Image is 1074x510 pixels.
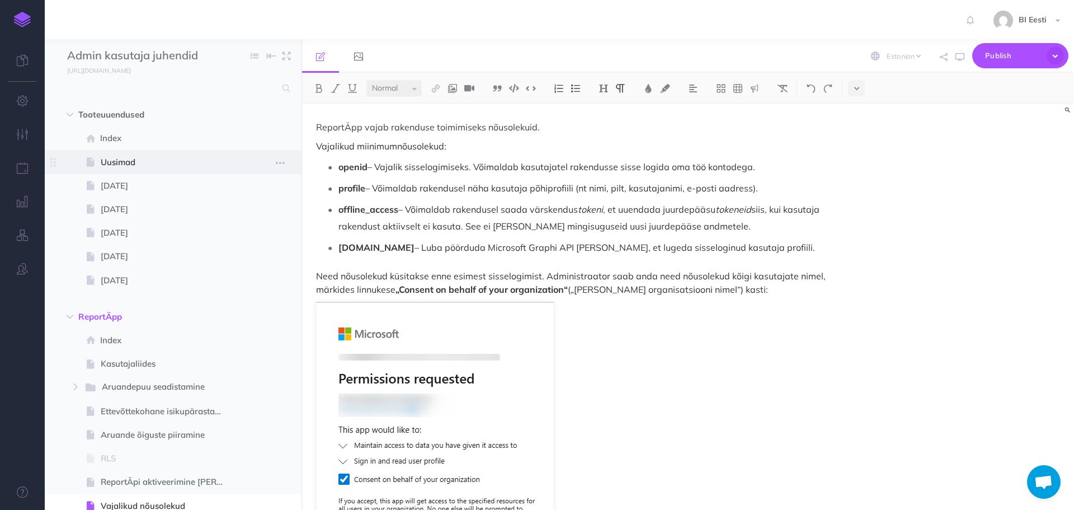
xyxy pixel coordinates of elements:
[100,132,234,145] span: Index
[733,84,743,93] img: Create table button
[338,161,368,172] strong: openid
[338,204,398,215] strong: offline_access
[100,334,234,347] span: Index
[347,84,357,93] img: Underline button
[78,108,220,121] span: Tooteuuendused
[447,84,458,93] img: Add image button
[985,47,1041,64] span: Publish
[101,475,234,489] span: ReportÄpi aktiveerimine [PERSON_NAME] kinnitus
[101,452,234,465] span: RLS
[101,250,234,263] span: [DATE]
[338,242,414,253] strong: [DOMAIN_NAME]
[331,84,341,93] img: Italic button
[101,179,234,193] span: [DATE]
[972,43,1068,68] button: Publish
[688,84,698,93] img: Alignment dropdown menu button
[78,310,220,324] span: ReportÄpp
[67,48,199,64] input: Documentation Name
[338,180,828,196] p: – Võimaldab rakendusel näha kasutaja põhiprofiili (nt nimi, pilt, kasutajanimi, e-posti aadress).
[578,204,603,215] em: tokeni
[492,84,502,93] img: Blockquote button
[599,84,609,93] img: Headings dropdown button
[431,84,441,93] img: Link button
[823,84,833,93] img: Redo
[338,158,828,175] p: – Vajalik sisselogimiseks. Võimaldab kasutajatel rakendusse sisse logida oma töö kontodega.
[67,67,131,74] small: [URL][DOMAIN_NAME]
[314,84,324,93] img: Bold button
[526,84,536,92] img: Inline code button
[993,11,1013,30] img: 9862dc5e82047a4d9ba6d08c04ce6da6.jpg
[1027,465,1061,499] a: Open chat
[571,84,581,93] img: Unordered list button
[101,203,234,216] span: [DATE]
[554,84,564,93] img: Ordered list button
[395,284,568,295] strong: „Consent on behalf of your organization“
[509,84,519,92] img: Code block button
[338,239,828,256] p: – Luba pöörduda Microsoft Graphi API [PERSON_NAME], et lugeda sisseloginud kasutaja profiili.
[101,405,234,418] span: Ettevõttekohane isikupärastamine
[778,84,788,93] img: Clear styles button
[806,84,816,93] img: Undo
[750,84,760,93] img: Callout dropdown menu button
[101,156,234,169] span: Uusimad
[715,204,751,215] em: tokeneid
[338,183,365,194] strong: profile
[67,78,276,99] input: Search
[660,84,670,93] img: Text background color button
[316,120,828,134] p: ReportÄpp vajab rakenduse toimimiseks nõusolekuid.
[101,357,234,371] span: Kasutajaliides
[1013,15,1052,25] span: BI Eesti
[316,139,828,153] p: Vajalikud miinimumnõusolekud:
[101,428,234,442] span: Aruande õiguste piiramine
[45,64,142,76] a: [URL][DOMAIN_NAME]
[615,84,625,93] img: Paragraph button
[338,201,828,235] p: – Võimaldab rakendusel saada värskendus , et uuendada juurdepääsu siis, kui kasutaja rakendust ak...
[316,269,828,296] p: Need nõusolekud küsitakse enne esimest sisselogimist. Administraator saab anda need nõusolekud kõ...
[101,226,234,240] span: [DATE]
[14,12,31,27] img: logo-mark.svg
[464,84,474,93] img: Add video button
[101,274,234,287] span: [DATE]
[643,84,653,93] img: Text color button
[102,380,218,395] span: Aruandepuu seadistamine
